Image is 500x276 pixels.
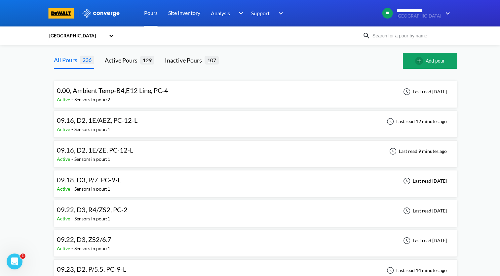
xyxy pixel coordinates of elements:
span: 09.18, D3, P/7, PC-9-L [57,176,121,184]
span: 107 [205,56,219,64]
div: [GEOGRAPHIC_DATA] [49,32,105,39]
span: 09.16, D2, 1E/ZE, PC-12-L [57,146,133,154]
div: Sensors in pour: 1 [74,215,110,222]
span: Support [251,9,270,17]
div: All Pours [54,55,80,65]
span: 1 [20,253,25,259]
div: Sensors in pour: 1 [74,245,110,252]
div: Last read [DATE] [400,88,449,96]
span: 09.16, D2, 1E/AEZ, PC-12-L [57,116,137,124]
button: Add pour [403,53,457,69]
span: Active [57,186,71,192]
span: - [71,246,74,251]
span: - [71,97,74,102]
span: 129 [140,56,154,64]
span: 09.23, D2, P/5.5, PC-9-L [57,265,126,273]
a: 09.23, D2, P/5.5, PC-9-LActive-Sensors in pour:1Last read 14 minutes ago [54,267,457,273]
div: Active Pours [105,56,140,65]
a: 0.00, Ambient Temp-B4,E12 Line, PC-4Active-Sensors in pour:2Last read [DATE] [54,88,457,94]
div: Last read [DATE] [400,237,449,245]
a: 09.18, D3, P/7, PC-9-LActive-Sensors in pour:1Last read [DATE] [54,178,457,183]
span: Active [57,246,71,251]
span: Active [57,216,71,221]
span: 0.00, Ambient Temp-B4,E12 Line, PC-4 [57,86,168,94]
div: Sensors in pour: 2 [74,96,110,103]
a: branding logo [49,8,82,19]
img: icon-search.svg [363,32,370,40]
span: - [71,156,74,162]
span: [GEOGRAPHIC_DATA] [397,14,441,19]
img: downArrow.svg [274,9,285,17]
div: Last read [DATE] [400,207,449,215]
img: add-circle-outline.svg [415,57,426,65]
div: Inactive Pours [165,56,205,65]
a: 09.22, D3, ZS2/6.7Active-Sensors in pour:1Last read [DATE] [54,237,457,243]
img: downArrow.svg [441,9,452,17]
span: 09.22, D3, ZS2/6.7 [57,235,111,243]
img: downArrow.svg [235,9,245,17]
span: - [71,186,74,192]
div: Sensors in pour: 1 [74,126,110,133]
div: Last read 9 minutes ago [386,147,449,155]
span: Active [57,126,71,132]
a: 09.16, D2, 1E/ZE, PC-12-LActive-Sensors in pour:1Last read 9 minutes ago [54,148,457,154]
img: branding logo [49,8,74,19]
span: Active [57,156,71,162]
span: 236 [80,56,94,64]
span: - [71,216,74,221]
iframe: Intercom live chat [7,253,22,269]
div: Last read 14 minutes ago [383,266,449,274]
div: Sensors in pour: 1 [74,156,110,163]
span: 09.22, D3, R4/ZS2, PC-2 [57,206,128,213]
div: Last read [DATE] [400,177,449,185]
input: Search for a pour by name [370,32,450,39]
a: 09.16, D2, 1E/AEZ, PC-12-LActive-Sensors in pour:1Last read 12 minutes ago [54,118,457,124]
span: - [71,126,74,132]
a: 09.22, D3, R4/ZS2, PC-2Active-Sensors in pour:1Last read [DATE] [54,207,457,213]
div: Last read 12 minutes ago [383,117,449,125]
img: logo_ewhite.svg [82,9,120,18]
span: Active [57,97,71,102]
span: Analysis [211,9,230,17]
div: Sensors in pour: 1 [74,185,110,193]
